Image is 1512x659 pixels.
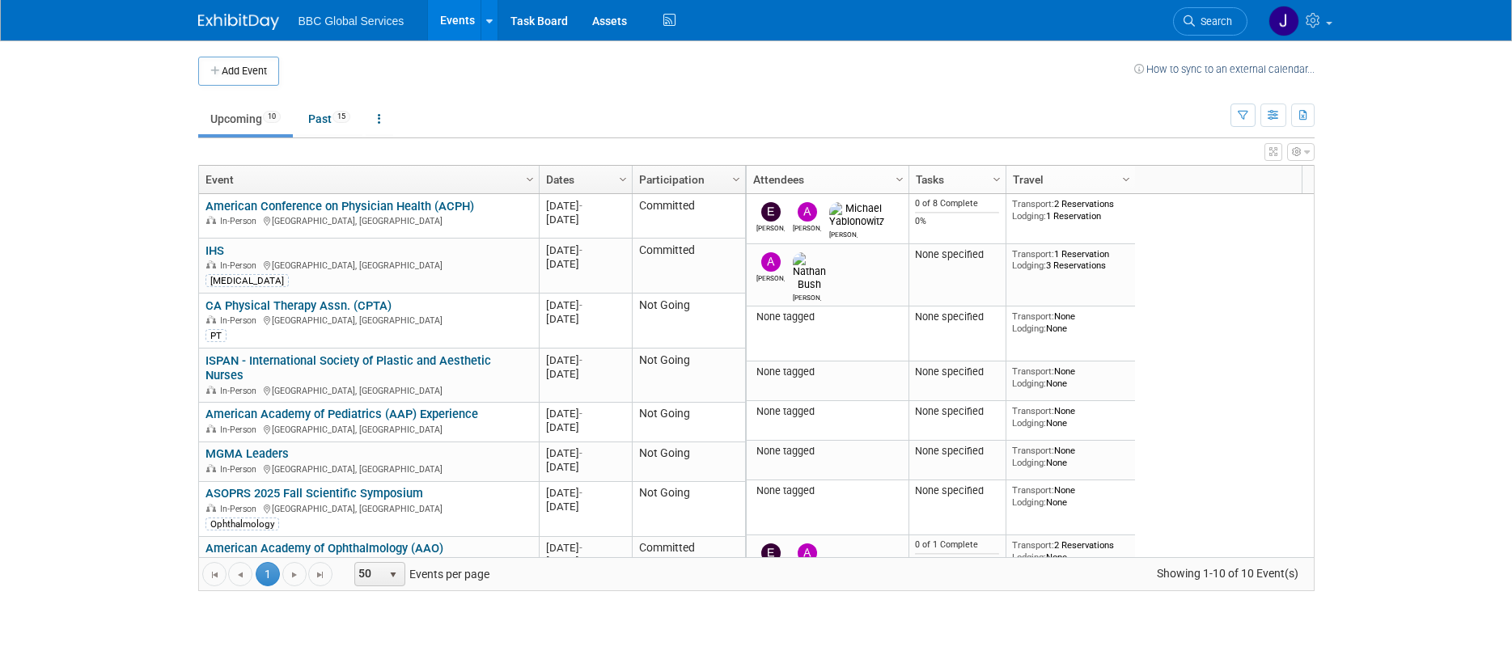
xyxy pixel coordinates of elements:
[761,543,781,563] img: Ethan Denkensohn
[752,484,902,497] div: None tagged
[355,563,383,585] span: 50
[546,541,625,555] div: [DATE]
[752,405,902,418] div: None tagged
[299,15,404,27] span: BBC Global Services
[202,562,227,586] a: Go to the first page
[546,213,625,226] div: [DATE]
[220,260,261,271] span: In-Person
[546,166,621,193] a: Dates
[1012,378,1046,389] span: Lodging:
[1141,562,1313,585] span: Showing 1-10 of 10 Event(s)
[632,442,745,482] td: Not Going
[752,365,902,378] div: None tagged
[1134,63,1315,75] a: How to sync to an external calendar...
[521,166,539,190] a: Column Settings
[198,57,279,86] button: Add Event
[579,354,582,366] span: -
[916,166,995,193] a: Tasks
[206,260,216,268] img: In-Person Event
[1117,166,1135,190] a: Column Settings
[546,420,625,434] div: [DATE]
[1012,551,1046,563] span: Lodging:
[753,166,898,193] a: Attendees
[314,568,327,581] span: Go to the last page
[332,111,350,123] span: 15
[1012,445,1129,468] div: None None
[1012,310,1129,334] div: None None
[256,562,280,586] span: 1
[915,310,999,323] div: None specified
[546,555,625,568] div: [DATE]
[1012,248,1129,272] div: 1 Reservation 3 Reservations
[523,173,536,186] span: Column Settings
[387,568,400,581] span: select
[1012,484,1054,496] span: Transport:
[206,315,216,323] img: In-Person Event
[756,222,785,232] div: Ethan Denkensohn
[1012,198,1129,222] div: 2 Reservations 1 Reservation
[793,252,826,291] img: Nathan Bush
[915,365,999,378] div: None specified
[205,541,443,556] a: American Academy of Ophthalmology (AAO)
[220,504,261,514] span: In-Person
[893,173,906,186] span: Column Settings
[206,386,216,394] img: In-Person Event
[546,486,625,500] div: [DATE]
[546,367,625,381] div: [DATE]
[546,460,625,474] div: [DATE]
[1012,405,1129,429] div: None None
[546,500,625,513] div: [DATE]
[205,462,532,475] div: [GEOGRAPHIC_DATA], [GEOGRAPHIC_DATA]
[579,244,582,256] span: -
[579,299,582,311] span: -
[915,405,999,418] div: None specified
[282,562,307,586] a: Go to the next page
[220,315,261,326] span: In-Person
[205,407,478,421] a: American Academy of Pediatrics (AAP) Experience
[220,464,261,475] span: In-Person
[1013,166,1124,193] a: Travel
[198,103,293,134] a: Upcoming10
[206,425,216,433] img: In-Person Event
[829,202,884,228] img: Michael Yablonowitz
[205,517,279,530] div: Ophthalmology
[208,568,221,581] span: Go to the first page
[546,407,625,420] div: [DATE]
[205,501,532,515] div: [GEOGRAPHIC_DATA], [GEOGRAPHIC_DATA]
[1012,365,1054,377] span: Transport:
[632,194,745,239] td: Committed
[1268,6,1299,36] img: Jennifer Benedict
[632,294,745,349] td: Not Going
[198,14,279,30] img: ExhibitDay
[546,353,625,367] div: [DATE]
[228,562,252,586] a: Go to the previous page
[793,222,821,232] div: Alex Corrigan
[1012,445,1054,456] span: Transport:
[632,482,745,537] td: Not Going
[915,539,999,551] div: 0 of 1 Complete
[205,422,532,436] div: [GEOGRAPHIC_DATA], [GEOGRAPHIC_DATA]
[793,291,821,302] div: Nathan Bush
[915,248,999,261] div: None specified
[546,446,625,460] div: [DATE]
[798,543,817,563] img: Alex Corrigan
[1012,323,1046,334] span: Lodging:
[1012,248,1054,260] span: Transport:
[1120,173,1133,186] span: Column Settings
[1012,210,1046,222] span: Lodging:
[1012,484,1129,508] div: None None
[915,198,999,209] div: 0 of 8 Complete
[234,568,247,581] span: Go to the previous page
[632,537,745,592] td: Committed
[288,568,301,581] span: Go to the next page
[915,484,999,497] div: None specified
[1195,15,1232,27] span: Search
[220,425,261,435] span: In-Person
[296,103,362,134] a: Past15
[579,542,582,554] span: -
[205,243,224,258] a: IHS
[1012,260,1046,271] span: Lodging:
[616,173,629,186] span: Column Settings
[988,166,1006,190] a: Column Settings
[205,329,227,342] div: PT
